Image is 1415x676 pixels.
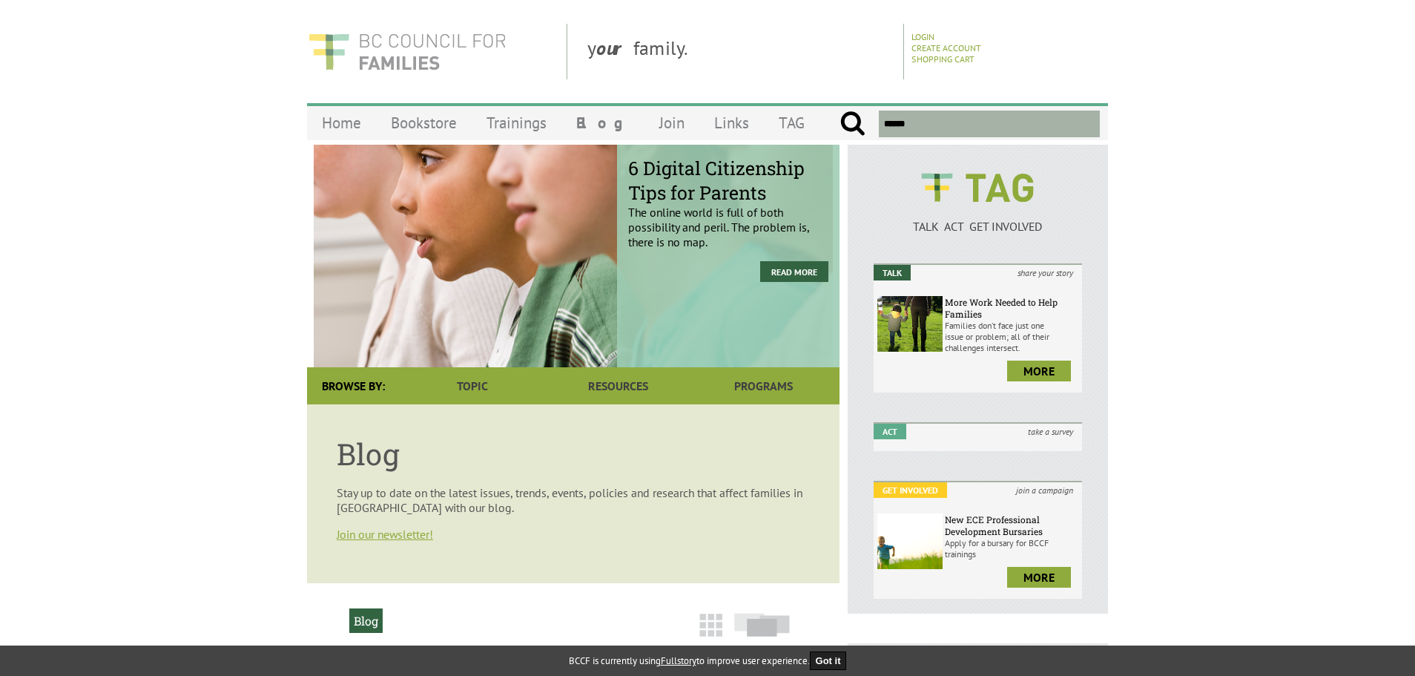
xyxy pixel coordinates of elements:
img: BCCF's TAG Logo [911,160,1044,216]
a: Trainings [472,105,561,140]
a: Join our newsletter! [337,527,433,542]
a: Slide View [730,620,794,644]
a: Shopping Cart [911,53,974,65]
p: The online world is full of both possibility and peril. The problem is, there is no map. [628,168,828,249]
h6: More Work Needed to Help Families [945,296,1078,320]
i: take a survey [1019,424,1082,439]
p: Families don’t face just one issue or problem; all of their challenges intersect. [945,320,1078,353]
a: Blog [561,105,644,140]
a: Login [911,31,934,42]
a: Bookstore [376,105,472,140]
a: Grid View [695,620,727,644]
em: Get Involved [874,482,947,498]
h2: Blog [349,608,383,633]
i: join a campaign [1007,482,1082,498]
h1: Blog [337,434,810,473]
a: TALK ACT GET INVOLVED [874,204,1082,234]
a: TAG [764,105,819,140]
p: Apply for a bursary for BCCF trainings [945,537,1078,559]
h6: New ECE Professional Development Bursaries [945,513,1078,537]
img: BC Council for FAMILIES [307,24,507,79]
i: share your story [1009,265,1082,280]
a: Join [644,105,699,140]
a: Create Account [911,42,981,53]
strong: our [596,36,633,60]
em: Talk [874,265,911,280]
div: y family. [575,24,904,79]
input: Submit [840,111,865,137]
a: Fullstory [661,654,696,667]
img: slide-icon.png [734,613,790,637]
a: Links [699,105,764,140]
a: more [1007,567,1071,588]
p: Stay up to date on the latest issues, trends, events, policies and research that affect families ... [337,485,810,515]
button: Got it [810,652,847,670]
a: Read More [760,261,828,282]
span: 6 Digital Citizenship Tips for Parents [628,156,828,205]
a: Resources [545,367,690,404]
p: TALK ACT GET INVOLVED [874,219,1082,234]
a: more [1007,361,1071,381]
a: Programs [691,367,837,404]
a: Topic [400,367,545,404]
div: Browse By: [307,367,400,404]
a: Home [307,105,376,140]
img: grid-icon.png [699,614,722,637]
em: Act [874,424,906,439]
